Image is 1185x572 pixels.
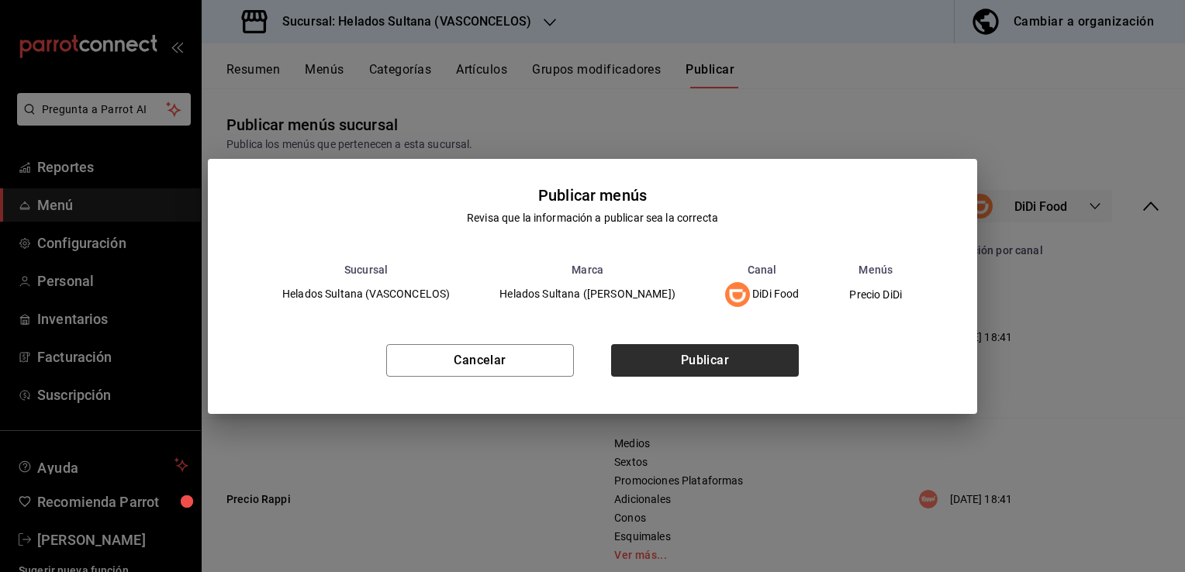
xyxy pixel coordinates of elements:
[475,264,700,276] th: Marca
[257,264,475,276] th: Sucursal
[611,344,799,377] button: Publicar
[849,289,902,300] span: Precio DiDi
[475,276,700,313] td: Helados Sultana ([PERSON_NAME])
[700,264,824,276] th: Canal
[824,264,928,276] th: Menús
[257,276,475,313] td: Helados Sultana (VASCONCELOS)
[538,184,647,207] div: Publicar menús
[467,210,718,226] div: Revisa que la información a publicar sea la correcta
[386,344,574,377] button: Cancelar
[725,282,800,307] div: DiDi Food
